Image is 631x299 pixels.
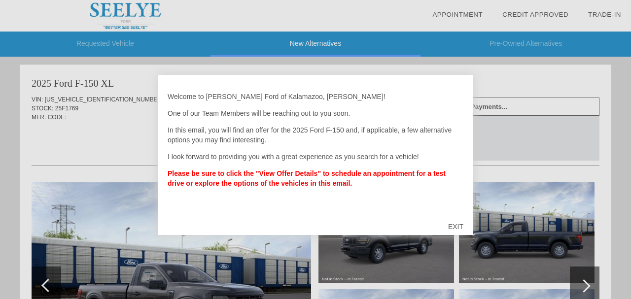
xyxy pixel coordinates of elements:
[168,125,463,145] p: In this email, you will find an offer for the 2025 Ford F-150 and, if applicable, a few alternati...
[432,11,483,18] a: Appointment
[168,108,463,118] p: One of our Team Members will be reaching out to you soon.
[438,212,473,241] div: EXIT
[588,11,621,18] a: Trade-In
[168,152,463,162] p: I look forward to providing you with a great experience as you search for a vehicle!
[502,11,568,18] a: Credit Approved
[168,92,463,101] p: Welcome to [PERSON_NAME] Ford of Kalamazoo, [PERSON_NAME]!
[168,169,446,187] strong: Please be sure to click the "View Offer Details" to schedule an appointment for a test drive or e...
